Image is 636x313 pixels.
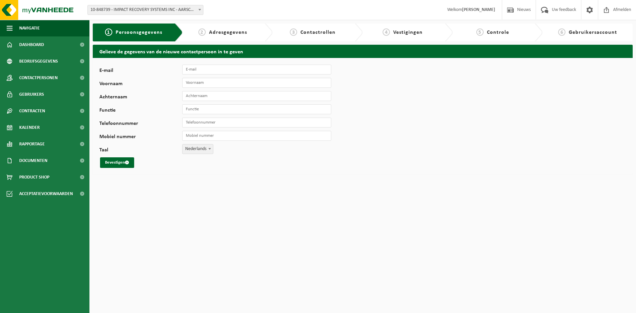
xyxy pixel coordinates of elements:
h2: Gelieve de gegevens van de nieuwe contactpersoon in te geven [93,45,633,58]
span: 10-848739 - IMPACT RECOVERY SYSTEMS INC - AARSCHOT [88,5,203,15]
label: Functie [99,108,182,114]
label: Telefoonnummer [99,121,182,128]
span: Contracten [19,103,45,119]
span: Acceptatievoorwaarden [19,185,73,202]
span: Vestigingen [393,30,423,35]
input: Telefoonnummer [182,118,331,128]
button: Bevestigen [100,157,134,168]
span: 2 [198,28,206,36]
span: Documenten [19,152,47,169]
span: Adresgegevens [209,30,247,35]
span: Nederlands [183,144,213,154]
span: Contactpersonen [19,70,58,86]
input: E-mail [182,65,331,75]
span: Bedrijfsgegevens [19,53,58,70]
span: Product Shop [19,169,49,185]
span: Gebruikersaccount [569,30,617,35]
label: Taal [99,147,182,154]
span: 10-848739 - IMPACT RECOVERY SYSTEMS INC - AARSCHOT [87,5,203,15]
span: Controle [487,30,509,35]
span: 5 [476,28,484,36]
span: 6 [558,28,565,36]
input: Achternaam [182,91,331,101]
span: 4 [383,28,390,36]
span: Dashboard [19,36,44,53]
input: Voornaam [182,78,331,88]
input: Functie [182,104,331,114]
span: Rapportage [19,136,45,152]
label: E-mail [99,68,182,75]
label: Voornaam [99,81,182,88]
span: 1 [105,28,112,36]
span: Navigatie [19,20,40,36]
span: Contactrollen [300,30,336,35]
span: Persoonsgegevens [116,30,162,35]
span: Kalender [19,119,40,136]
label: Mobiel nummer [99,134,182,141]
span: 3 [290,28,297,36]
label: Achternaam [99,94,182,101]
input: Mobiel nummer [182,131,331,141]
span: Gebruikers [19,86,44,103]
span: Nederlands [182,144,213,154]
strong: [PERSON_NAME] [462,7,495,12]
